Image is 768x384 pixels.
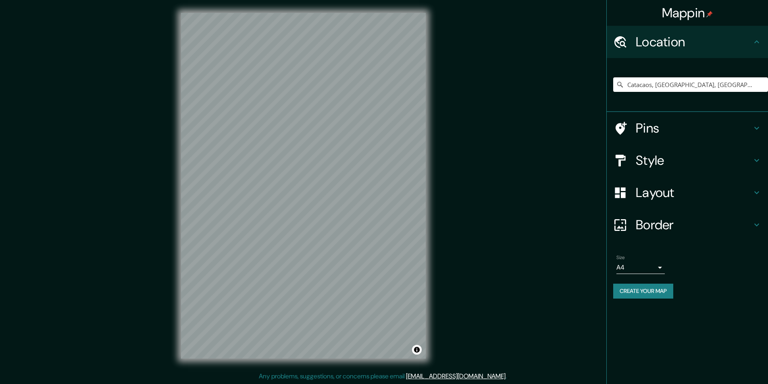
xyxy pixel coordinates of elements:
[181,13,426,359] canvas: Map
[636,120,752,136] h4: Pins
[613,77,768,92] input: Pick your city or area
[607,112,768,144] div: Pins
[508,372,510,381] div: .
[607,144,768,176] div: Style
[607,209,768,241] div: Border
[636,217,752,233] h4: Border
[636,34,752,50] h4: Location
[636,152,752,168] h4: Style
[412,345,422,355] button: Toggle attribution
[406,372,506,380] a: [EMAIL_ADDRESS][DOMAIN_NAME]
[613,284,673,299] button: Create your map
[696,353,759,375] iframe: Help widget launcher
[636,185,752,201] h4: Layout
[607,176,768,209] div: Layout
[706,11,713,17] img: pin-icon.png
[616,261,665,274] div: A4
[507,372,508,381] div: .
[662,5,713,21] h4: Mappin
[259,372,507,381] p: Any problems, suggestions, or concerns please email .
[607,26,768,58] div: Location
[616,254,625,261] label: Size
